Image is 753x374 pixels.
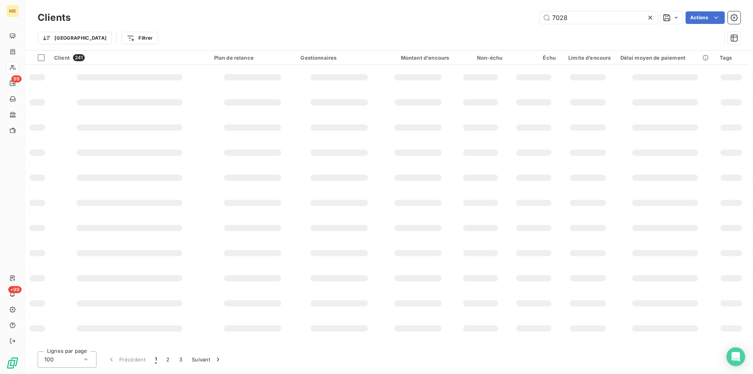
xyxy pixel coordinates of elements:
span: +99 [8,286,22,293]
div: Montant d'encours [387,55,449,61]
div: Plan de relance [214,55,291,61]
h3: Clients [38,11,71,25]
div: Open Intercom Messenger [726,347,745,366]
button: Filtrer [122,32,158,44]
div: Non-échu [458,55,502,61]
span: 241 [73,54,85,61]
button: [GEOGRAPHIC_DATA] [38,32,112,44]
span: Client [54,55,70,61]
div: Tags [720,55,744,61]
div: Gestionnaires [300,55,378,61]
button: 1 [150,351,162,368]
span: 99 [11,75,22,82]
img: Logo LeanPay [6,357,19,369]
button: Suivant [187,351,227,368]
button: 2 [162,351,174,368]
div: MB [6,5,19,17]
span: 1 [155,356,157,363]
div: Limite d’encours [565,55,611,61]
div: Délai moyen de paiement [620,55,710,61]
button: Précédent [103,351,150,368]
span: 100 [44,356,54,363]
div: Échu [512,55,556,61]
button: 3 [175,351,187,368]
input: Rechercher [540,11,657,24]
button: Actions [686,11,725,24]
